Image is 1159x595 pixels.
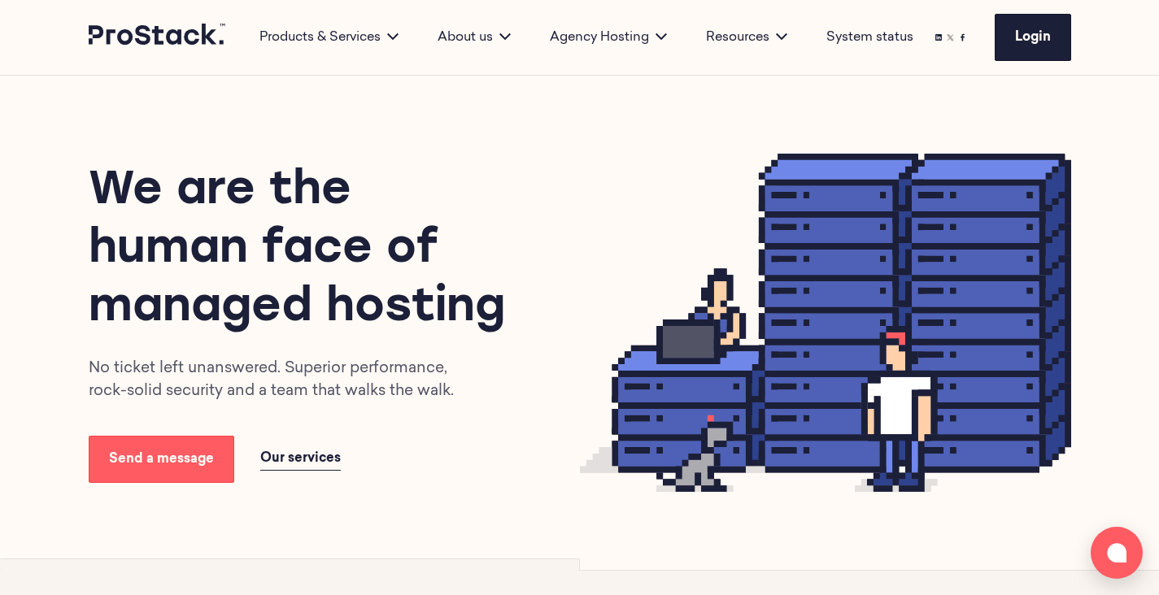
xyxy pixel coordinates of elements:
[1015,31,1051,44] span: Login
[89,358,478,403] p: No ticket left unanswered. Superior performance, rock-solid security and a team that walks the walk.
[418,28,530,47] div: About us
[89,436,234,483] a: Send a message
[89,163,521,338] h1: We are the human face of managed hosting
[826,28,913,47] a: System status
[530,28,686,47] div: Agency Hosting
[1091,527,1143,579] button: Open chat window
[240,28,418,47] div: Products & Services
[89,24,227,51] a: Prostack logo
[109,453,214,466] span: Send a message
[686,28,807,47] div: Resources
[995,14,1071,61] a: Login
[260,447,341,471] a: Our services
[260,452,341,465] span: Our services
